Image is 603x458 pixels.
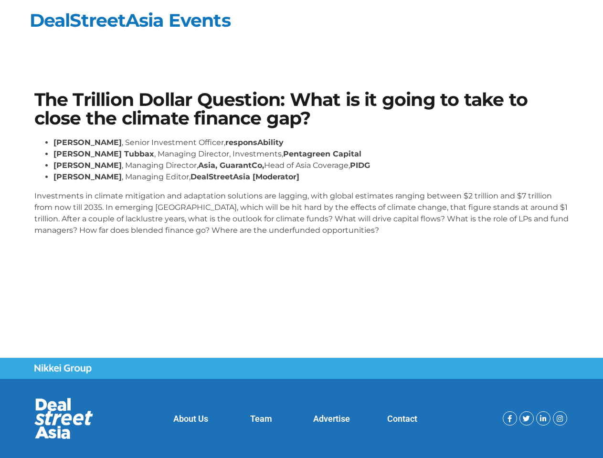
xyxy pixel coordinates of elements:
img: Nikkei Group [34,364,92,374]
a: Contact [387,414,417,424]
li: , Managing Editor, [53,171,569,183]
strong: [PERSON_NAME] [53,172,122,181]
h1: The Trillion Dollar Question: What is it going to take to close the climate finance gap? [34,91,569,127]
a: Team [250,414,272,424]
strong: Pentagreen Capital [283,149,361,158]
a: Advertise [313,414,350,424]
li: , Senior Investment Officer, [53,137,569,148]
strong: [PERSON_NAME] Tubbax [53,149,154,158]
strong: DealStreetAsia [Moderator] [190,172,299,181]
p: Investments in climate mitigation and adaptation solutions are lagging, with global estimates ran... [34,190,569,236]
strong: [PERSON_NAME] [53,138,122,147]
strong: PIDG [350,161,370,170]
a: About Us [173,414,208,424]
strong: [PERSON_NAME] [53,161,122,170]
a: DealStreetAsia Events [30,9,231,31]
li: , Managing Director, Head of Asia Coverage, [53,160,569,171]
strong: Asia, GuarantCo, [198,161,264,170]
li: , Managing Director, Investments, [53,148,569,160]
strong: responsAbility [225,138,284,147]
